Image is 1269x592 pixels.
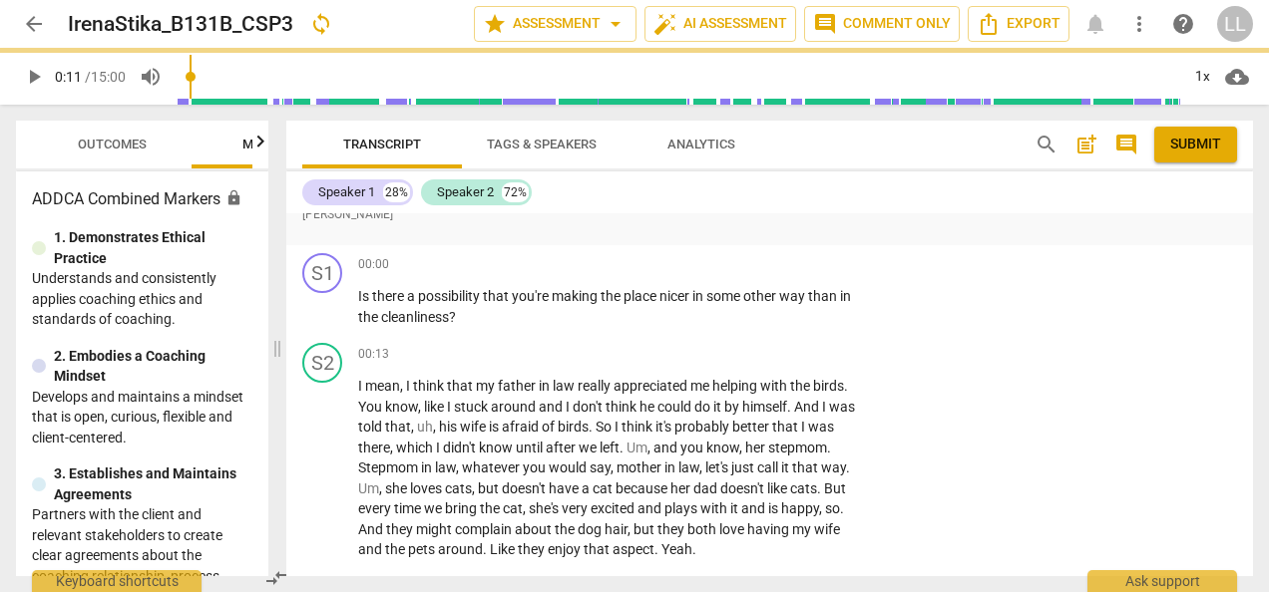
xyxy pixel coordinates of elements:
span: her [670,480,693,496]
span: that [772,419,801,435]
span: in [840,288,851,304]
span: the [555,521,578,537]
span: father [498,378,539,394]
span: she's [529,500,562,516]
span: didn't [443,440,479,455]
span: star [483,12,507,36]
span: in [692,288,706,304]
span: that [447,378,476,394]
span: appreciated [614,378,690,394]
span: might [416,521,455,537]
span: I [566,399,573,415]
span: they [518,541,548,557]
button: Add summary [1070,129,1102,160]
span: and [358,541,385,557]
span: I [801,419,808,435]
span: some [706,288,743,304]
span: he [639,399,657,415]
span: happy [781,500,819,516]
span: know [706,440,739,455]
span: . [846,459,850,475]
span: enjoy [548,541,584,557]
span: Stepmom [358,459,421,475]
span: 00:13 [358,346,389,363]
span: so [825,500,840,516]
span: So [596,419,615,435]
h3: ADDCA Combined Markers [32,187,252,211]
div: Ask support [1087,570,1237,592]
div: Change speaker [302,343,342,383]
span: way [821,459,846,475]
span: Markers [242,137,301,151]
span: You [358,399,385,415]
span: it [713,399,724,415]
div: Keyboard shortcuts [32,570,202,592]
span: probably [674,419,732,435]
span: loves [410,480,445,496]
span: cats [790,480,817,496]
span: afraid [502,419,542,435]
span: me [690,378,712,394]
p: Develops and maintains a mindset that is open, curious, flexible and client-centered. [32,387,252,448]
span: until [516,440,546,455]
span: , [472,480,478,496]
span: cloud_download [1225,65,1249,89]
span: dad [693,480,720,496]
span: compare_arrows [264,566,288,590]
span: I [615,419,622,435]
span: time [394,500,424,516]
span: the [480,500,503,516]
span: and [653,440,680,455]
span: aspect [613,541,654,557]
span: there [372,288,407,304]
span: complain [455,521,515,537]
button: LL [1217,6,1253,42]
span: law [678,459,699,475]
span: , [611,459,617,475]
span: more_vert [1127,12,1151,36]
button: Export [968,6,1069,42]
span: because [616,480,670,496]
span: cleanliness [381,309,449,325]
span: that [483,288,512,304]
span: comment [813,12,837,36]
span: helping [712,378,760,394]
span: whatever [462,459,523,475]
span: AI Assessment [653,12,787,36]
span: plays [664,500,700,516]
span: the [790,378,813,394]
span: stuck [454,399,491,415]
span: her [745,440,768,455]
span: Outcomes [78,137,147,151]
span: that [792,459,821,475]
span: could [657,399,694,415]
span: of [542,419,558,435]
span: my [792,521,814,537]
span: / 15:00 [85,69,126,85]
div: Speaker 1 [318,182,375,202]
span: like [767,480,790,496]
div: 1x [1183,61,1221,93]
span: with [700,500,730,516]
span: would [549,459,590,475]
div: 72% [502,182,529,202]
span: Filler word [417,419,433,435]
span: arrow_drop_down [604,12,628,36]
span: Yeah [661,541,692,557]
button: Volume [133,59,169,95]
span: but [634,521,657,537]
span: doesn't [502,480,549,496]
span: comment [1114,133,1138,156]
span: and [741,500,768,516]
span: in [421,459,435,475]
span: the [358,309,381,325]
span: wife [814,521,840,537]
span: we [424,500,445,516]
span: way [779,288,808,304]
span: don't [573,399,606,415]
span: help [1171,12,1195,36]
button: Play [16,59,52,95]
span: they [386,521,416,537]
span: dog [578,521,605,537]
